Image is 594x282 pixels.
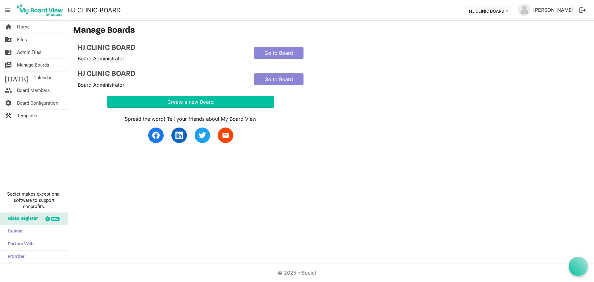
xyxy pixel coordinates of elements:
[5,46,12,59] span: folder_shared
[576,4,589,17] button: logout
[5,97,12,109] span: settings
[5,225,22,238] span: Sumac
[465,7,512,15] button: HJ CLINIC BOARD dropdownbutton
[5,238,34,250] span: Partner Web
[17,33,27,46] span: Files
[5,251,24,263] span: Frontier
[51,217,60,221] div: new
[15,2,67,18] a: My Board View Logo
[67,4,121,16] a: HJ CLINIC BOARD
[254,47,303,59] a: Go to Board
[17,59,49,71] span: Manage Boards
[107,96,274,108] button: Create a new Board
[3,191,65,210] span: Societ makes exceptional software to support nonprofits.
[17,46,41,59] span: Admin Files
[17,97,58,109] span: Board Configuration
[222,132,229,139] span: email
[33,72,52,84] span: Calendar
[15,2,65,18] img: My Board View Logo
[2,4,14,16] span: menu
[73,26,589,36] h3: Manage Boards
[78,44,245,53] a: HJ CLINIC BOARD
[531,4,576,16] a: [PERSON_NAME]
[5,84,12,97] span: people
[17,84,50,97] span: Board Members
[199,132,206,139] img: twitter.svg
[78,70,245,79] a: HJ CLINIC BOARD
[254,73,303,85] a: Go to Board
[175,132,183,139] img: linkedin.svg
[218,128,233,143] a: email
[78,55,124,62] span: Board Administrator
[17,110,39,122] span: Templates
[5,213,38,225] span: Glass Register
[5,110,12,122] span: construction
[5,72,28,84] span: [DATE]
[5,21,12,33] span: home
[518,4,531,16] img: no-profile-picture.svg
[278,270,316,276] a: © 2025 - Societ
[152,132,160,139] img: facebook.svg
[5,59,12,71] span: switch_account
[5,33,12,46] span: folder_shared
[107,115,274,123] div: Spread the word! Tell your friends about My Board View
[78,82,124,88] span: Board Administrator
[17,21,30,33] span: Home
